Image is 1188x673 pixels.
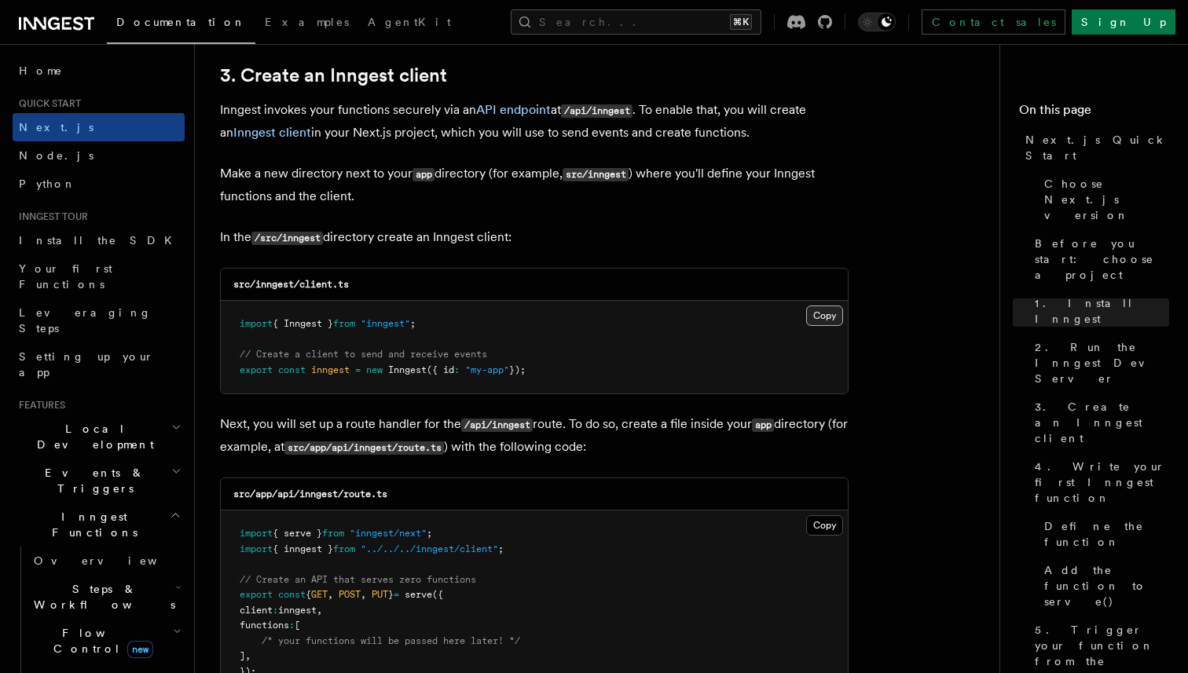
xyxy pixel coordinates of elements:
[394,589,399,600] span: =
[311,589,328,600] span: GET
[13,415,185,459] button: Local Development
[806,305,843,326] button: Copy
[427,364,454,375] span: ({ id
[388,589,394,600] span: }
[19,306,152,335] span: Leveraging Steps
[220,99,849,144] p: Inngest invokes your functions securely via an at . To enable that, you will create an in your Ne...
[1035,339,1169,386] span: 2. Run the Inngest Dev Server
[240,605,273,616] span: client
[1072,9,1175,35] a: Sign Up
[262,635,520,646] span: /* your functions will be passed here later! */
[368,16,451,28] span: AgentKit
[563,168,629,181] code: src/inngest
[1025,132,1169,163] span: Next.js Quick Start
[278,589,306,600] span: const
[13,141,185,170] a: Node.js
[13,170,185,198] a: Python
[13,226,185,254] a: Install the SDK
[350,528,427,539] span: "inngest/next"
[19,234,181,247] span: Install the SDK
[295,620,300,631] span: [
[1019,126,1169,170] a: Next.js Quick Start
[1044,562,1169,609] span: Add the function to serve()
[240,650,245,661] span: ]
[278,605,317,616] span: inngest
[1038,170,1169,229] a: Choose Next.js version
[273,318,333,329] span: { Inngest }
[388,364,427,375] span: Inngest
[13,97,81,110] span: Quick start
[19,177,76,190] span: Python
[412,168,434,181] code: app
[355,364,361,375] span: =
[116,16,246,28] span: Documentation
[1035,459,1169,506] span: 4. Write your first Inngest function
[1035,399,1169,446] span: 3. Create an Inngest client
[1038,512,1169,556] a: Define the function
[278,364,306,375] span: const
[361,589,366,600] span: ,
[240,574,476,585] span: // Create an API that serves zero functions
[13,399,65,411] span: Features
[220,413,849,459] p: Next, you will set up a route handler for the route. To do so, create a file inside your director...
[19,121,93,134] span: Next.js
[240,543,273,554] span: import
[806,515,843,536] button: Copy
[233,125,311,140] a: Inngest client
[432,589,443,600] span: ({
[127,641,153,658] span: new
[220,64,447,86] a: 3. Create an Inngest client
[284,441,444,455] code: src/app/api/inngest/route.ts
[27,581,175,613] span: Steps & Workflows
[1038,556,1169,616] a: Add the function to serve()
[13,113,185,141] a: Next.js
[317,605,322,616] span: ,
[476,102,551,117] a: API endpoint
[273,543,333,554] span: { inngest }
[366,364,383,375] span: new
[454,364,460,375] span: :
[498,543,504,554] span: ;
[240,349,487,360] span: // Create a client to send and receive events
[509,364,526,375] span: });
[273,605,278,616] span: :
[1028,289,1169,333] a: 1. Install Inngest
[427,528,432,539] span: ;
[1028,452,1169,512] a: 4. Write your first Inngest function
[358,5,460,42] a: AgentKit
[27,625,173,657] span: Flow Control
[322,528,344,539] span: from
[289,620,295,631] span: :
[858,13,896,31] button: Toggle dark mode
[328,589,333,600] span: ,
[13,254,185,298] a: Your first Functions
[1028,333,1169,393] a: 2. Run the Inngest Dev Server
[220,163,849,207] p: Make a new directory next to your directory (for example, ) where you'll define your Inngest func...
[255,5,358,42] a: Examples
[410,318,416,329] span: ;
[19,350,154,379] span: Setting up your app
[233,279,349,290] code: src/inngest/client.ts
[240,589,273,600] span: export
[19,63,63,79] span: Home
[251,232,323,245] code: /src/inngest
[27,619,185,663] button: Flow Controlnew
[240,364,273,375] span: export
[361,543,498,554] span: "../../../inngest/client"
[306,589,311,600] span: {
[19,262,112,291] span: Your first Functions
[27,547,185,575] a: Overview
[19,149,93,162] span: Node.js
[13,503,185,547] button: Inngest Functions
[240,528,273,539] span: import
[107,5,255,44] a: Documentation
[27,575,185,619] button: Steps & Workflows
[13,57,185,85] a: Home
[1019,101,1169,126] h4: On this page
[1035,295,1169,327] span: 1. Install Inngest
[233,488,387,499] code: src/app/api/inngest/route.ts
[220,226,849,249] p: In the directory create an Inngest client:
[922,9,1065,35] a: Contact sales
[273,528,322,539] span: { serve }
[1028,229,1169,289] a: Before you start: choose a project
